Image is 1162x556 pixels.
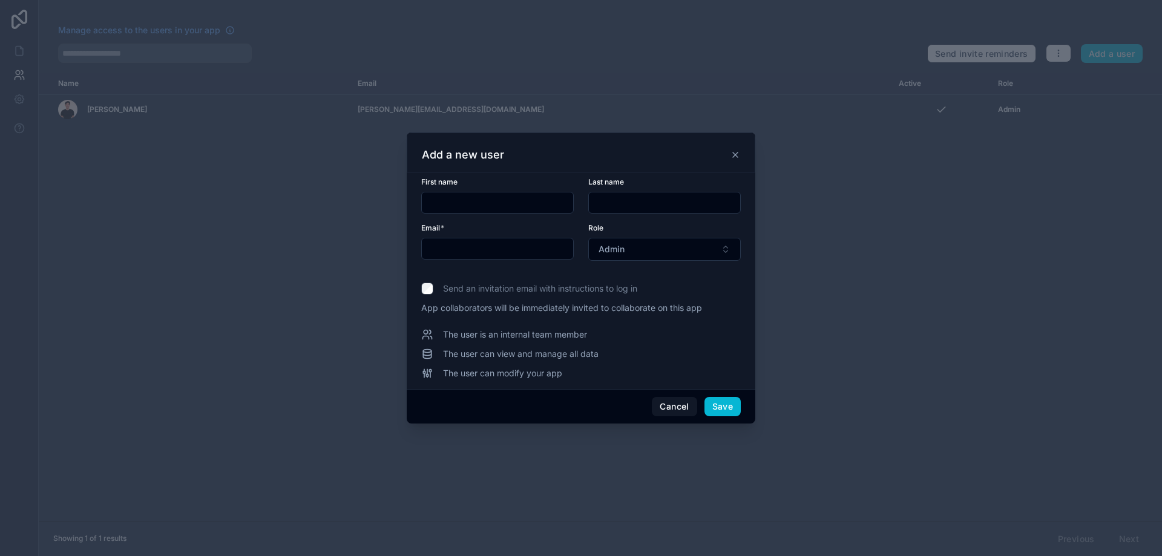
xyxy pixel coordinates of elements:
span: Admin [599,243,625,255]
input: Send an invitation email with instructions to log in [421,283,433,295]
button: Save [704,397,741,416]
button: Select Button [588,238,741,261]
h3: Add a new user [422,148,504,162]
span: Email [421,223,440,232]
span: Send an invitation email with instructions to log in [443,283,637,295]
span: The user can view and manage all data [443,348,599,360]
span: The user can modify your app [443,367,562,379]
span: Last name [588,177,624,186]
span: App collaborators will be immediately invited to collaborate on this app [421,302,741,314]
span: Role [588,223,603,232]
button: Cancel [652,397,697,416]
span: The user is an internal team member [443,329,587,341]
span: First name [421,177,458,186]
